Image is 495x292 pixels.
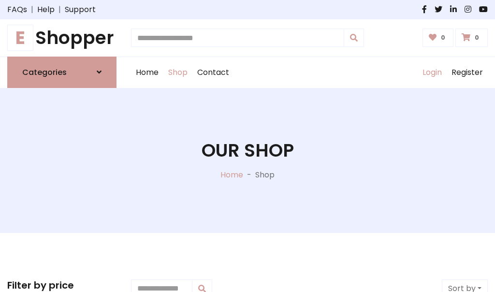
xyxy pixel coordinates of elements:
[455,29,488,47] a: 0
[7,57,116,88] a: Categories
[192,57,234,88] a: Contact
[22,68,67,77] h6: Categories
[7,27,116,49] a: EShopper
[55,4,65,15] span: |
[418,57,447,88] a: Login
[472,33,481,42] span: 0
[447,57,488,88] a: Register
[202,140,294,161] h1: Our Shop
[7,4,27,15] a: FAQs
[163,57,192,88] a: Shop
[7,25,33,51] span: E
[243,169,255,181] p: -
[220,169,243,180] a: Home
[7,279,116,291] h5: Filter by price
[27,4,37,15] span: |
[65,4,96,15] a: Support
[7,27,116,49] h1: Shopper
[422,29,454,47] a: 0
[37,4,55,15] a: Help
[255,169,275,181] p: Shop
[438,33,448,42] span: 0
[131,57,163,88] a: Home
